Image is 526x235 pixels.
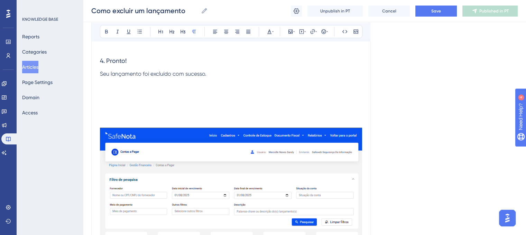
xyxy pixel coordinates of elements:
[22,61,38,73] button: Articles
[100,57,127,64] span: 4. Pronto!
[100,70,206,77] span: Seu lançamento foi excluído com sucesso.
[22,106,38,119] button: Access
[22,30,39,43] button: Reports
[368,6,410,17] button: Cancel
[48,3,50,9] div: 4
[22,17,58,22] div: KNOWLEDGE BASE
[462,6,518,17] button: Published in PT
[22,76,53,88] button: Page Settings
[497,208,518,228] iframe: UserGuiding AI Assistant Launcher
[307,6,363,17] button: Unpublish in PT
[415,6,457,17] button: Save
[382,8,396,14] span: Cancel
[320,8,350,14] span: Unpublish in PT
[22,46,47,58] button: Categories
[479,8,509,14] span: Published in PT
[431,8,441,14] span: Save
[16,2,43,10] span: Need Help?
[91,6,198,16] input: Article Name
[22,91,39,104] button: Domain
